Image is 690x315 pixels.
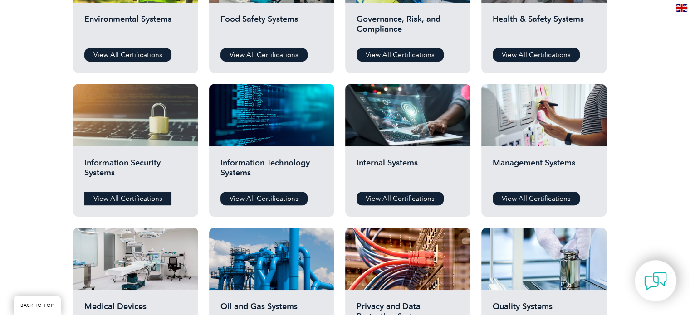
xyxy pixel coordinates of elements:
a: View All Certifications [84,192,171,205]
h2: Food Safety Systems [220,14,323,41]
h2: Health & Safety Systems [493,14,595,41]
a: View All Certifications [84,48,171,62]
h2: Information Security Systems [84,158,187,185]
h2: Internal Systems [357,158,459,185]
img: en [676,4,687,12]
a: BACK TO TOP [14,296,61,315]
img: contact-chat.png [644,270,667,292]
a: View All Certifications [220,192,308,205]
a: View All Certifications [357,48,444,62]
h2: Management Systems [493,158,595,185]
a: View All Certifications [220,48,308,62]
a: View All Certifications [357,192,444,205]
a: View All Certifications [493,48,580,62]
h2: Governance, Risk, and Compliance [357,14,459,41]
h2: Environmental Systems [84,14,187,41]
a: View All Certifications [493,192,580,205]
h2: Information Technology Systems [220,158,323,185]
